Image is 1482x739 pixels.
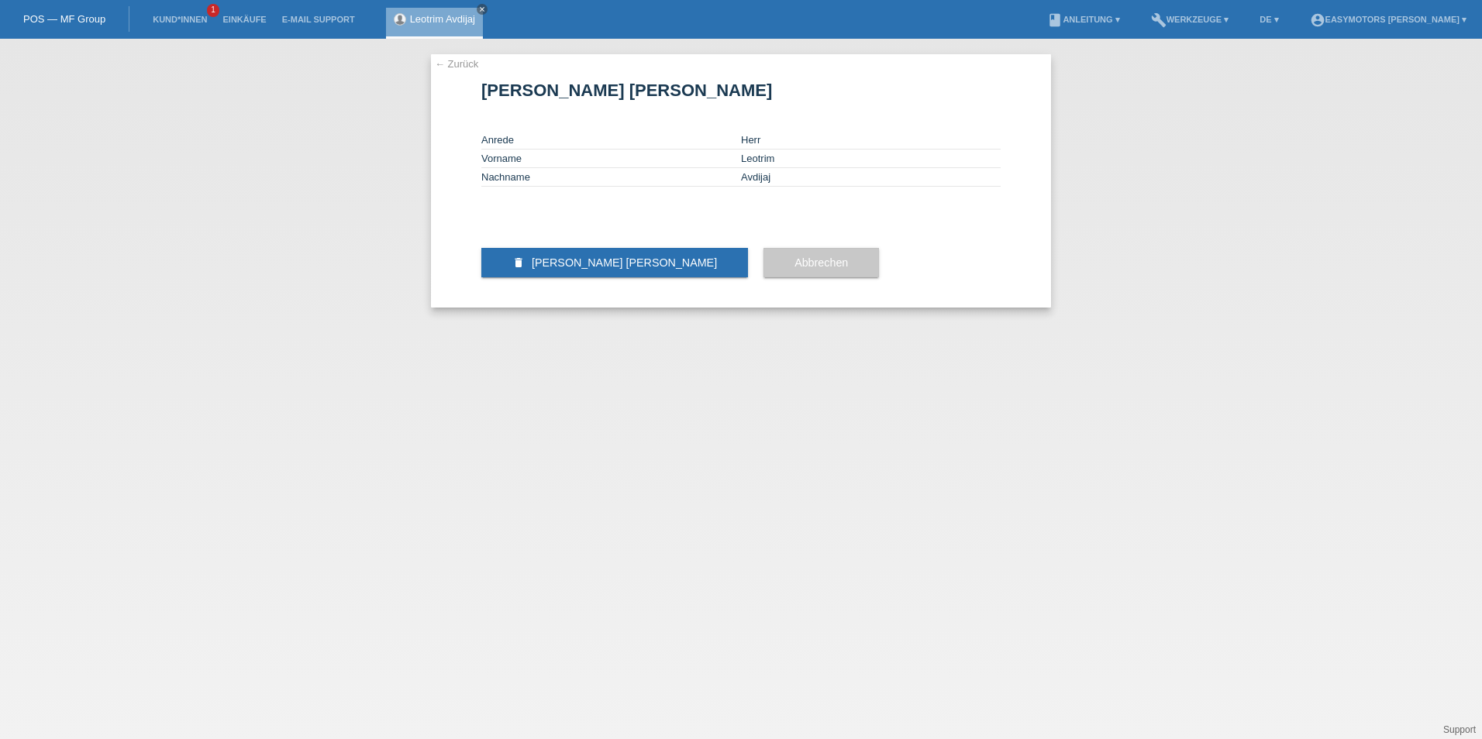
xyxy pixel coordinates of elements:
[1302,15,1474,24] a: account_circleEasymotors [PERSON_NAME] ▾
[741,131,1001,150] td: Herr
[512,256,525,269] i: delete
[741,168,1001,187] td: Avdijaj
[481,131,741,150] td: Anrede
[477,4,488,15] a: close
[1252,15,1286,24] a: DE ▾
[763,248,879,277] button: Abbrechen
[410,13,475,25] a: Leotrim Avdijaj
[145,15,215,24] a: Kund*innen
[481,150,741,168] td: Vorname
[478,5,486,13] i: close
[207,4,219,17] span: 1
[741,150,1001,168] td: Leotrim
[1443,724,1476,735] a: Support
[1310,12,1325,28] i: account_circle
[1039,15,1127,24] a: bookAnleitung ▾
[481,81,1001,100] h1: [PERSON_NAME] [PERSON_NAME]
[481,168,741,187] td: Nachname
[1047,12,1063,28] i: book
[481,248,748,277] button: delete [PERSON_NAME] [PERSON_NAME]
[23,13,105,25] a: POS — MF Group
[435,58,478,70] a: ← Zurück
[215,15,274,24] a: Einkäufe
[532,256,717,269] span: [PERSON_NAME] [PERSON_NAME]
[1143,15,1237,24] a: buildWerkzeuge ▾
[274,15,363,24] a: E-Mail Support
[1151,12,1167,28] i: build
[794,256,848,269] span: Abbrechen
